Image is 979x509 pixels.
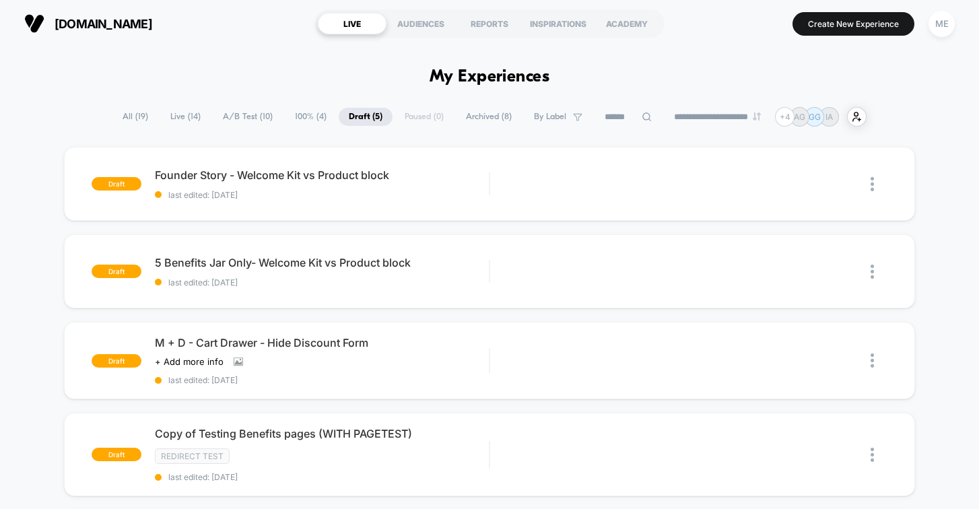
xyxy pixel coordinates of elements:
[155,472,489,482] span: last edited: [DATE]
[92,354,141,368] span: draft
[155,356,224,367] span: + Add more info
[92,177,141,191] span: draft
[92,448,141,461] span: draft
[593,13,661,34] div: ACADEMY
[825,112,833,122] p: IA
[524,13,593,34] div: INSPIRATIONS
[155,277,489,287] span: last edited: [DATE]
[775,107,795,127] div: + 4
[55,17,152,31] span: [DOMAIN_NAME]
[794,112,805,122] p: AG
[155,190,489,200] span: last edited: [DATE]
[456,108,522,126] span: Archived ( 8 )
[92,265,141,278] span: draft
[929,11,955,37] div: ME
[285,108,337,126] span: 100% ( 4 )
[112,108,158,126] span: All ( 19 )
[339,108,393,126] span: Draft ( 5 )
[792,12,914,36] button: Create New Experience
[386,13,455,34] div: AUDIENCES
[155,427,489,440] span: Copy of Testing Benefits pages (WITH PAGETEST)
[455,13,524,34] div: REPORTS
[430,67,550,87] h1: My Experiences
[924,10,959,38] button: ME
[20,13,156,34] button: [DOMAIN_NAME]
[318,13,386,34] div: LIVE
[155,375,489,385] span: last edited: [DATE]
[155,256,489,269] span: 5 Benefits Jar Only- Welcome Kit vs Product block
[213,108,283,126] span: A/B Test ( 10 )
[24,13,44,34] img: Visually logo
[160,108,211,126] span: Live ( 14 )
[871,265,874,279] img: close
[871,353,874,368] img: close
[155,168,489,182] span: Founder Story - Welcome Kit vs Product block
[809,112,821,122] p: GG
[155,448,230,464] span: Redirect Test
[753,112,761,121] img: end
[155,336,489,349] span: M + D - Cart Drawer - Hide Discount Form
[871,448,874,462] img: close
[534,112,566,122] span: By Label
[871,177,874,191] img: close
